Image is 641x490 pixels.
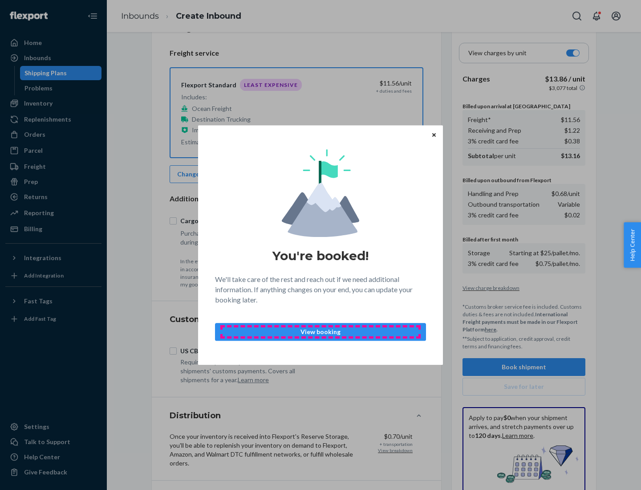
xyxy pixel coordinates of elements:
h1: You're booked! [272,248,369,264]
p: We'll take care of the rest and reach out if we need additional information. If anything changes ... [215,274,426,305]
button: View booking [215,323,426,341]
p: View booking [223,327,418,336]
img: svg+xml,%3Csvg%20viewBox%3D%220%200%20174%20197%22%20fill%3D%22none%22%20xmlns%3D%22http%3A%2F%2F... [282,149,359,237]
button: Close [430,130,438,139]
